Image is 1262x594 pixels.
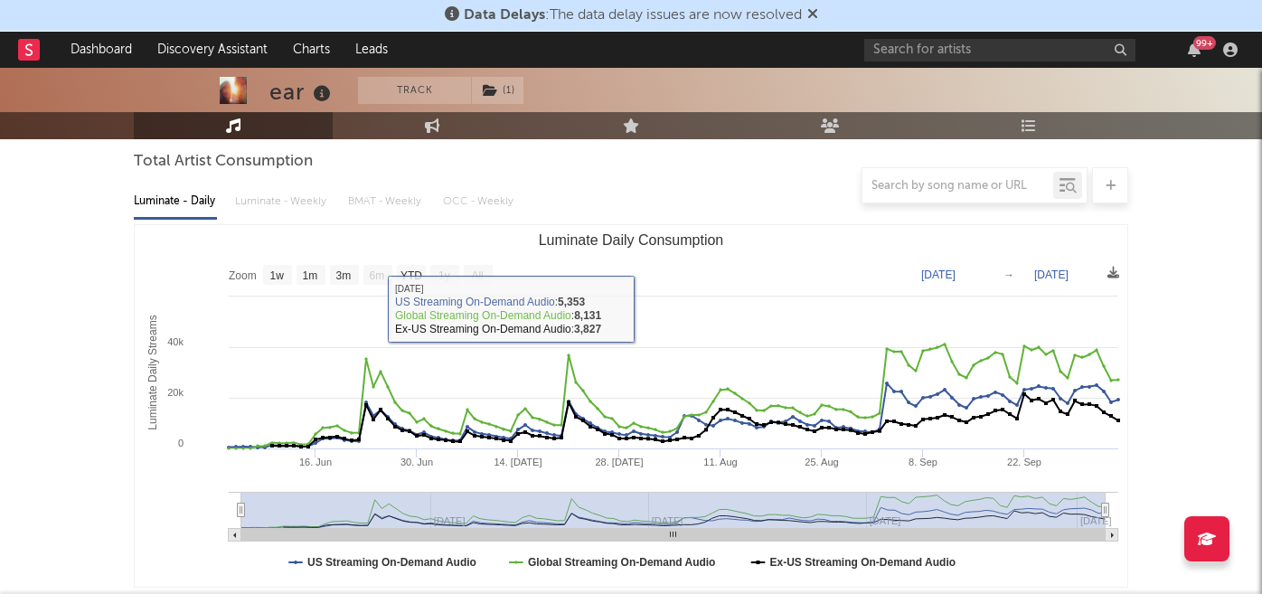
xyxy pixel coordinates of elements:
[596,457,644,467] text: 28. [DATE]
[770,556,956,569] text: Ex-US Streaming On-Demand Audio
[145,32,280,68] a: Discovery Assistant
[336,269,352,282] text: 3m
[229,269,257,282] text: Zoom
[909,457,937,467] text: 8. Sep
[343,32,400,68] a: Leads
[1034,269,1069,281] text: [DATE]
[805,457,838,467] text: 25. Aug
[438,269,450,282] text: 1y
[1193,36,1216,50] div: 99 +
[807,8,818,23] span: Dismiss
[167,387,184,398] text: 20k
[135,225,1127,587] svg: Luminate Daily Consumption
[167,336,184,347] text: 40k
[494,457,542,467] text: 14. [DATE]
[921,269,956,281] text: [DATE]
[358,77,471,104] button: Track
[1003,269,1014,281] text: →
[464,8,545,23] span: Data Delays
[471,269,483,282] text: All
[146,315,159,429] text: Luminate Daily Streams
[299,457,332,467] text: 16. Jun
[1080,515,1112,526] text: [DATE]
[307,556,476,569] text: US Streaming On-Demand Audio
[1188,42,1201,57] button: 99+
[1007,457,1041,467] text: 22. Sep
[370,269,385,282] text: 6m
[270,269,285,282] text: 1w
[178,438,184,448] text: 0
[464,8,802,23] span: : The data delay issues are now resolved
[269,77,335,107] div: ear
[134,151,313,173] span: Total Artist Consumption
[471,77,524,104] span: ( 1 )
[703,457,737,467] text: 11. Aug
[280,32,343,68] a: Charts
[58,32,145,68] a: Dashboard
[400,457,433,467] text: 30. Jun
[400,269,422,282] text: YTD
[528,556,716,569] text: Global Streaming On-Demand Audio
[539,232,724,248] text: Luminate Daily Consumption
[303,269,318,282] text: 1m
[864,39,1135,61] input: Search for artists
[472,77,523,104] button: (1)
[862,179,1053,193] input: Search by song name or URL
